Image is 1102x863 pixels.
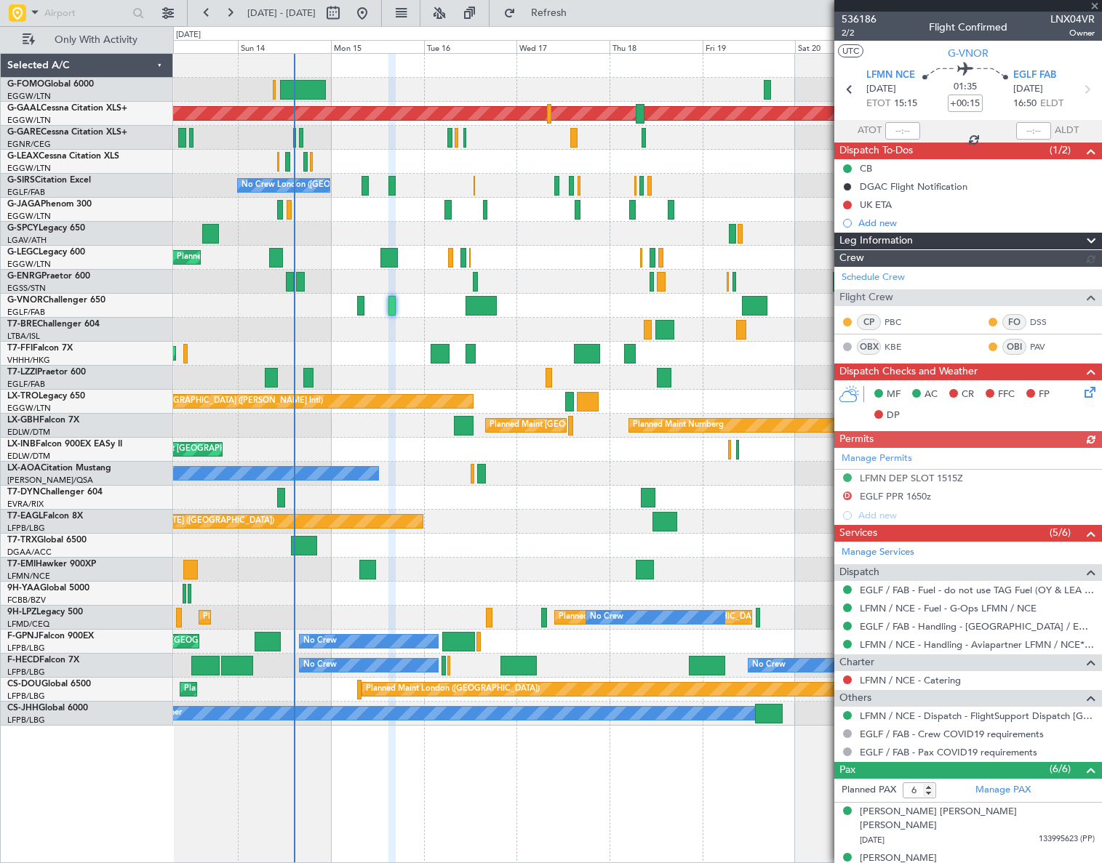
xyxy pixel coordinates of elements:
a: G-GAALCessna Citation XLS+ [7,104,127,113]
div: Sat 13 [145,40,239,53]
div: Planned Maint London ([GEOGRAPHIC_DATA]) [366,678,540,700]
a: VHHH/HKG [7,355,50,366]
span: LX-GBH [7,416,39,425]
a: EGLF/FAB [7,307,45,318]
span: T7-DYN [7,488,40,497]
span: Pax [839,762,855,779]
a: LFMN / NCE - Dispatch - FlightSupport Dispatch [GEOGRAPHIC_DATA] [860,710,1095,722]
div: Add new [858,217,1095,229]
button: Only With Activity [16,28,158,52]
span: G-VNOR [7,296,43,305]
a: T7-EMIHawker 900XP [7,560,96,569]
span: T7-FFI [7,344,33,353]
a: [PERSON_NAME]/QSA [7,475,93,486]
a: LX-INBFalcon 900EX EASy II [7,440,122,449]
span: Dispatch To-Dos [839,143,913,159]
div: UK ETA [860,198,892,211]
a: EGLF/FAB [7,187,45,198]
span: Only With Activity [38,35,153,45]
a: EGLF / FAB - Fuel - do not use TAG Fuel (OY & LEA only) EGLF / FAB [860,584,1095,596]
a: EGGW/LTN [7,115,51,126]
span: ALDT [1055,124,1079,138]
label: Planned PAX [842,783,896,798]
span: [DATE] [860,835,885,846]
div: No Crew [303,630,337,652]
a: T7-FFIFalcon 7X [7,344,73,353]
button: UTC [838,44,863,57]
span: MF [887,388,901,402]
div: Planned Maint [GEOGRAPHIC_DATA] ([GEOGRAPHIC_DATA]) [490,414,719,436]
div: Planned Maint [GEOGRAPHIC_DATA] ([GEOGRAPHIC_DATA]) [177,246,406,268]
a: EGGW/LTN [7,403,51,414]
span: Dispatch Checks and Weather [839,364,978,380]
a: EGGW/LTN [7,91,51,102]
div: Flight Confirmed [929,20,1007,35]
a: EGGW/LTN [7,163,51,174]
a: EGLF / FAB - Crew COVID19 requirements [860,728,1044,740]
span: Leg Information [839,233,913,249]
div: [DATE] [176,29,201,41]
span: ETOT [866,97,890,111]
span: T7-BRE [7,320,37,329]
span: [DATE] - [DATE] [247,7,316,20]
a: EVRA/RIX [7,499,44,510]
span: LX-INB [7,440,36,449]
a: LFMN / NCE - Fuel - G-Ops LFMN / NCE [860,602,1037,614]
span: CS-JHH [7,704,39,713]
a: G-SPCYLegacy 650 [7,224,85,233]
span: (6/6) [1050,761,1071,776]
span: Dispatch [839,564,879,581]
div: Planned Maint Nurnberg [633,414,724,436]
div: No Crew London ([GEOGRAPHIC_DATA]) [241,174,396,196]
span: AC [925,388,938,402]
div: No Crew [752,654,786,676]
a: EGNR/CEG [7,139,51,150]
span: T7-EAGL [7,512,43,521]
div: Wed 17 [516,40,610,53]
span: G-SIRS [7,176,35,185]
a: FCBB/BZV [7,595,46,606]
a: 9H-YAAGlobal 5000 [7,584,89,593]
span: 01:35 [954,80,977,95]
a: EGGW/LTN [7,211,51,222]
span: 536186 [842,12,877,27]
span: 9H-YAA [7,584,40,593]
a: LFMN/NCE [7,571,50,582]
span: (5/6) [1050,525,1071,540]
a: EGLF / FAB - Handling - [GEOGRAPHIC_DATA] / EGLF / FAB [860,620,1095,633]
a: EDLW/DTM [7,451,50,462]
div: AOG Maint Paris ([GEOGRAPHIC_DATA]) [105,630,257,652]
a: CS-JHHGlobal 6000 [7,704,88,713]
div: Planned Maint [GEOGRAPHIC_DATA] ([GEOGRAPHIC_DATA]) [184,678,413,700]
a: EGGW/LTN [7,259,51,270]
a: EGSS/STN [7,283,46,294]
button: Refresh [497,1,584,25]
a: LFMN / NCE - Catering [860,674,961,686]
span: DP [887,409,900,423]
input: Airport [44,2,128,24]
div: Thu 18 [610,40,703,53]
span: T7-LZZI [7,368,37,377]
a: G-JAGAPhenom 300 [7,200,92,209]
div: Sat 20 [795,40,888,53]
span: G-JAGA [7,200,41,209]
a: Manage PAX [975,783,1031,798]
span: 15:15 [894,97,917,111]
a: EGLF/FAB [7,379,45,390]
a: F-GPNJFalcon 900EX [7,632,94,641]
span: G-SPCY [7,224,39,233]
span: FP [1039,388,1050,402]
div: [PERSON_NAME] [PERSON_NAME] [PERSON_NAME] [860,805,1095,833]
a: 9H-LPZLegacy 500 [7,608,83,617]
span: (1/2) [1050,143,1071,158]
div: No Crew [303,654,337,676]
span: LX-AOA [7,464,41,473]
a: LFPB/LBG [7,715,45,726]
span: ELDT [1040,97,1063,111]
a: LFMN / NCE - Handling - Aviapartner LFMN / NCE*****MY HANDLING**** [860,638,1095,651]
span: 2/2 [842,27,877,39]
span: Owner [1050,27,1095,39]
span: LFMN NCE [866,68,915,83]
a: Manage Services [842,545,914,560]
span: T7-TRX [7,536,37,545]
